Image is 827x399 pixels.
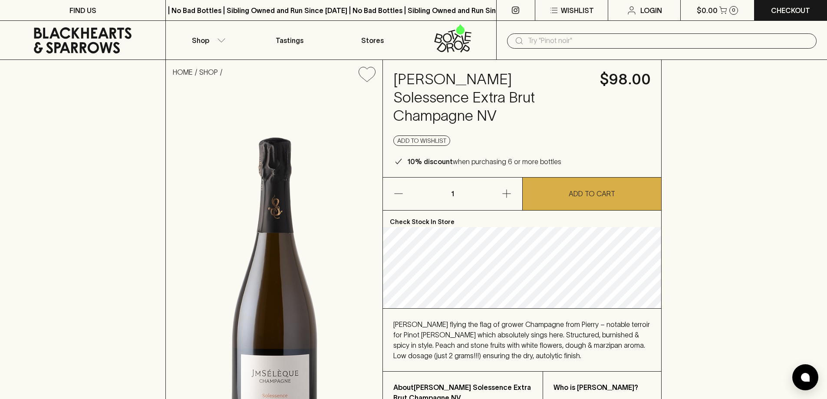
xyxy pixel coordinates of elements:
[393,320,650,359] span: [PERSON_NAME] flying the flag of grower Champagne from Pierry – notable terroir for Pinot [PERSON...
[407,156,561,167] p: when purchasing 6 or more bottles
[331,21,414,59] a: Stores
[771,5,810,16] p: Checkout
[166,21,248,59] button: Shop
[361,35,384,46] p: Stores
[69,5,96,16] p: FIND US
[697,5,718,16] p: $0.00
[442,178,463,210] p: 1
[523,178,662,210] button: ADD TO CART
[561,5,594,16] p: Wishlist
[383,211,661,227] p: Check Stock In Store
[801,373,810,382] img: bubble-icon
[554,383,638,391] b: Who is [PERSON_NAME]?
[393,135,450,146] button: Add to wishlist
[640,5,662,16] p: Login
[276,35,303,46] p: Tastings
[569,188,615,199] p: ADD TO CART
[192,35,209,46] p: Shop
[393,70,590,125] h4: [PERSON_NAME] Solessence Extra Brut Champagne NV
[732,8,735,13] p: 0
[199,68,218,76] a: SHOP
[528,34,810,48] input: Try "Pinot noir"
[600,70,651,89] h4: $98.00
[248,21,331,59] a: Tastings
[355,63,379,86] button: Add to wishlist
[173,68,193,76] a: HOME
[407,158,453,165] b: 10% discount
